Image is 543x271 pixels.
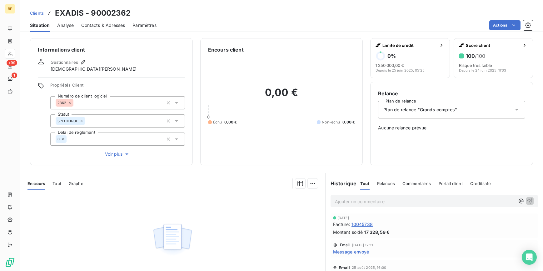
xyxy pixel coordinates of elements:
[470,181,491,186] span: Creditsafe
[208,86,355,105] h2: 0,00 €
[105,151,130,157] span: Voir plus
[376,68,425,72] span: Depuis le 25 juin 2025, 05:25
[50,151,185,158] button: Voir plus
[30,10,44,16] a: Clients
[378,90,525,97] h6: Relance
[132,22,157,28] span: Paramètres
[57,22,74,28] span: Analyse
[224,119,237,125] span: 0,00 €
[326,180,357,187] h6: Historique
[339,265,350,270] span: Email
[489,20,521,30] button: Actions
[5,4,15,14] div: BF
[81,22,125,28] span: Contacts & Adresses
[522,250,537,265] div: Open Intercom Messenger
[454,38,533,78] button: Score client100/100Risque très faibleDepuis le 24 juin 2025, 11:03
[5,257,15,267] img: Logo LeanPay
[340,243,350,247] span: Email
[30,22,50,28] span: Situation
[342,119,355,125] span: 0,00 €
[38,46,185,53] h6: Informations client
[12,73,17,78] span: 1
[352,243,373,247] span: [DATE] 12:11
[402,181,431,186] span: Commentaires
[51,66,137,72] span: [DEMOGRAPHIC_DATA][PERSON_NAME]
[376,63,404,68] span: 1 250 000,00 €
[475,53,485,59] span: /100
[333,229,363,235] span: Montant soldé
[439,181,463,186] span: Portail client
[152,220,192,259] img: Empty state
[57,119,78,123] span: SPECIFIQUE
[364,229,390,235] span: 17 328,59 €
[213,119,222,125] span: Échu
[387,53,396,59] h6: 0 %
[459,63,492,68] span: Risque très faible
[377,181,395,186] span: Relances
[360,181,370,186] span: Tout
[27,181,45,186] span: En cours
[333,248,369,255] span: Message envoyé
[352,266,386,269] span: 25 août 2025, 16:00
[69,181,83,186] span: Graphe
[57,137,60,141] span: 0
[383,107,457,113] span: Plan de relance "Grands comptes"
[378,125,525,131] span: Aucune relance prévue
[55,8,131,19] h3: EXADIS - 90002362
[73,100,78,106] input: Ajouter une valeur
[67,136,72,142] input: Ajouter une valeur
[85,118,90,124] input: Ajouter une valeur
[57,101,67,105] span: 2362
[30,11,44,16] span: Clients
[50,83,185,91] span: Propriétés Client
[337,216,349,220] span: [DATE]
[351,221,373,228] span: 10045738
[208,46,244,53] h6: Encours client
[466,43,520,48] span: Score client
[466,53,485,59] h6: 100
[459,68,506,72] span: Depuis le 24 juin 2025, 11:03
[333,221,350,228] span: Facture :
[382,43,436,48] span: Limite de crédit
[51,60,78,65] span: Gestionnaires
[322,119,340,125] span: Non-échu
[207,114,210,119] span: 0
[7,60,17,66] span: +99
[370,38,450,78] button: Limite de crédit0%1 250 000,00 €Depuis le 25 juin 2025, 05:25
[52,181,61,186] span: Tout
